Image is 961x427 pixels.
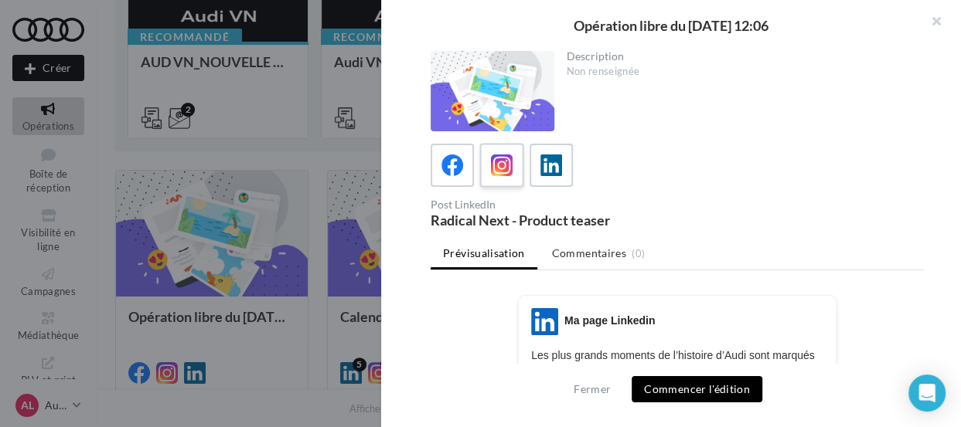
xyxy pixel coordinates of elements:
[567,51,912,62] div: Description
[431,213,671,227] div: Radical Next - Product teaser
[552,246,626,261] span: Commentaires
[632,376,762,402] button: Commencer l'édition
[567,380,617,398] button: Fermer
[564,313,655,328] div: Ma page Linkedin
[632,247,645,259] span: (0)
[431,199,671,210] div: Post LinkedIn
[567,65,912,79] div: Non renseignée
[908,374,946,412] div: Open Intercom Messenger
[406,19,936,32] div: Opération libre du [DATE] 12:06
